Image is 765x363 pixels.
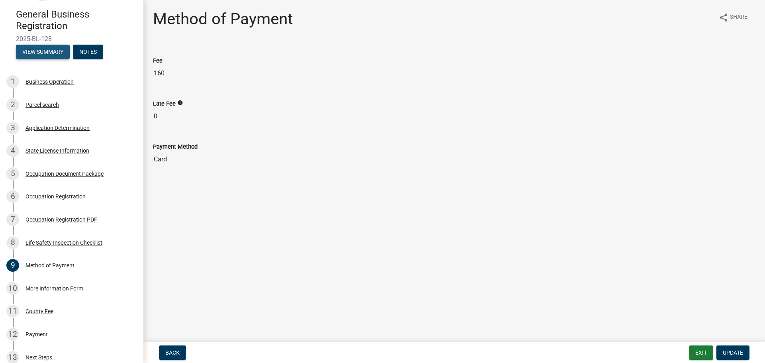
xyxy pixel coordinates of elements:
[6,75,19,88] div: 1
[16,35,127,43] span: 2025-BL-128
[16,9,137,32] h4: General Business Registration
[153,58,163,64] label: Fee
[716,345,749,360] button: Update
[159,345,186,360] button: Back
[16,45,70,59] button: View Summary
[73,45,103,59] button: Notes
[165,349,180,356] span: Back
[6,282,19,295] div: 10
[25,332,48,337] div: Payment
[25,263,75,268] div: Method of Payment
[6,236,19,249] div: 8
[25,171,104,177] div: Occupation Document Package
[25,308,53,314] div: County Fee
[719,13,728,22] i: share
[153,101,176,107] label: Late Fee
[6,122,19,134] div: 3
[177,100,183,106] i: info
[730,13,747,22] span: Share
[6,305,19,318] div: 11
[25,125,90,131] div: Application Determination
[16,49,70,55] wm-modal-confirm: Summary
[6,328,19,341] div: 12
[25,286,83,291] div: More Information Form
[6,167,19,180] div: 5
[153,10,293,29] h1: Method of Payment
[6,98,19,111] div: 2
[6,144,19,157] div: 4
[25,148,89,153] div: State License Information
[25,79,74,84] div: Business Operation
[25,240,102,245] div: Life Safety Inspection Checklist
[712,10,754,25] button: shareShare
[25,194,86,199] div: Occupation Registration
[6,213,19,226] div: 7
[25,217,97,222] div: Occupation Registration PDF
[25,102,59,108] div: Parcel search
[723,349,743,356] span: Update
[689,345,713,360] button: Exit
[6,259,19,272] div: 9
[6,190,19,203] div: 6
[73,49,103,55] wm-modal-confirm: Notes
[153,144,198,150] label: Payment Method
